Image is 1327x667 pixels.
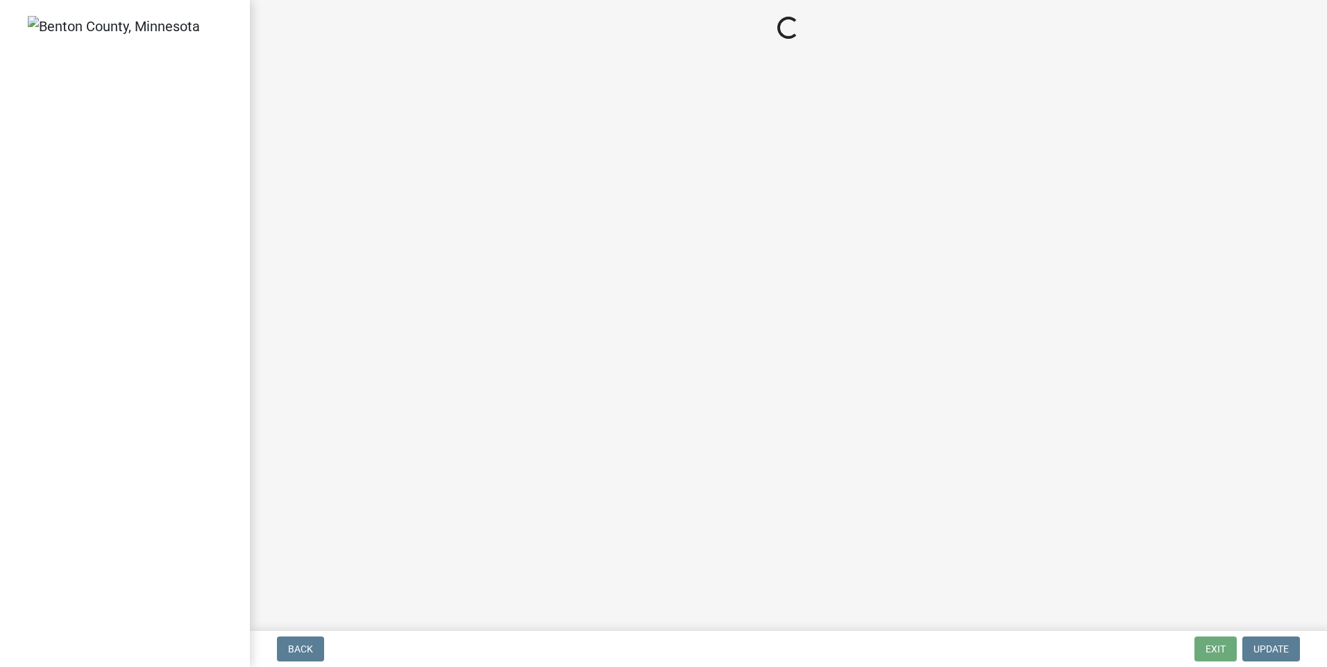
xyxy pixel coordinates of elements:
[277,636,324,661] button: Back
[1242,636,1300,661] button: Update
[288,643,313,655] span: Back
[1194,636,1237,661] button: Exit
[28,16,200,37] img: Benton County, Minnesota
[1253,643,1289,655] span: Update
